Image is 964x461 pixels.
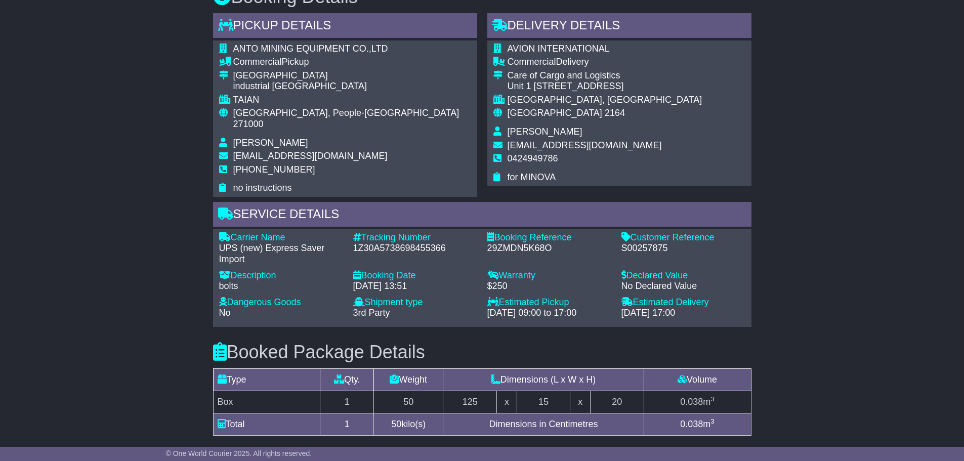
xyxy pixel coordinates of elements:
td: m [644,413,751,435]
td: 15 [517,391,570,413]
span: [PERSON_NAME] [508,127,582,137]
div: Pickup [233,57,471,68]
div: UPS (new) Express Saver Import [219,243,343,265]
td: x [497,391,517,413]
td: m [644,391,751,413]
div: 29ZMDN5K68O [487,243,611,254]
div: [DATE] 13:51 [353,281,477,292]
div: [DATE] 09:00 to 17:00 [487,308,611,319]
div: S00257875 [621,243,745,254]
span: 271000 [233,119,264,129]
td: Weight [374,368,443,391]
h3: Booked Package Details [213,342,751,362]
td: kilo(s) [374,413,443,435]
td: x [570,391,590,413]
span: © One World Courier 2025. All rights reserved. [166,449,312,457]
td: Box [213,391,320,413]
div: Warranty [487,270,611,281]
div: Customer Reference [621,232,745,243]
span: 0.038 [680,419,703,429]
td: Volume [644,368,751,391]
span: [PHONE_NUMBER] [233,164,315,175]
span: [GEOGRAPHIC_DATA] [508,108,602,118]
td: Dimensions in Centimetres [443,413,644,435]
div: Delivery Details [487,13,751,40]
div: Unit 1 [STREET_ADDRESS] [508,81,702,92]
span: 50 [391,419,401,429]
span: 2164 [605,108,625,118]
div: industrial [GEOGRAPHIC_DATA] [233,81,471,92]
span: no instructions [233,183,292,193]
td: 20 [590,391,644,413]
span: [GEOGRAPHIC_DATA], People-[GEOGRAPHIC_DATA] [233,108,459,118]
div: Delivery [508,57,702,68]
div: Care of Cargo and Logistics [508,70,702,81]
span: [EMAIL_ADDRESS][DOMAIN_NAME] [233,151,388,161]
div: [DATE] 17:00 [621,308,745,319]
td: Total [213,413,320,435]
div: Booking Reference [487,232,611,243]
span: 0424949786 [508,153,558,163]
td: 1 [320,413,374,435]
div: Pickup Details [213,13,477,40]
div: bolts [219,281,343,292]
div: Booking Date [353,270,477,281]
td: Type [213,368,320,391]
div: $250 [487,281,611,292]
span: AVION INTERNATIONAL [508,44,610,54]
div: [GEOGRAPHIC_DATA], [GEOGRAPHIC_DATA] [508,95,702,106]
div: [GEOGRAPHIC_DATA] [233,70,471,81]
span: [PERSON_NAME] [233,138,308,148]
span: ANTO MINING EQUIPMENT CO.,LTD [233,44,388,54]
td: 125 [443,391,497,413]
sup: 3 [710,417,715,425]
td: 50 [374,391,443,413]
span: No [219,308,231,318]
div: Dangerous Goods [219,297,343,308]
span: Commercial [508,57,556,67]
div: Service Details [213,202,751,229]
td: Qty. [320,368,374,391]
div: Estimated Pickup [487,297,611,308]
div: Shipment type [353,297,477,308]
div: Tracking Number [353,232,477,243]
td: 1 [320,391,374,413]
sup: 3 [710,395,715,403]
div: Description [219,270,343,281]
span: 3rd Party [353,308,390,318]
span: [EMAIL_ADDRESS][DOMAIN_NAME] [508,140,662,150]
div: Carrier Name [219,232,343,243]
div: Declared Value [621,270,745,281]
div: TAIAN [233,95,471,106]
span: Commercial [233,57,282,67]
div: 1Z30A5738698455366 [353,243,477,254]
td: Dimensions (L x W x H) [443,368,644,391]
div: Estimated Delivery [621,297,745,308]
div: No Declared Value [621,281,745,292]
span: for MINOVA [508,172,556,182]
span: 0.038 [680,397,703,407]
